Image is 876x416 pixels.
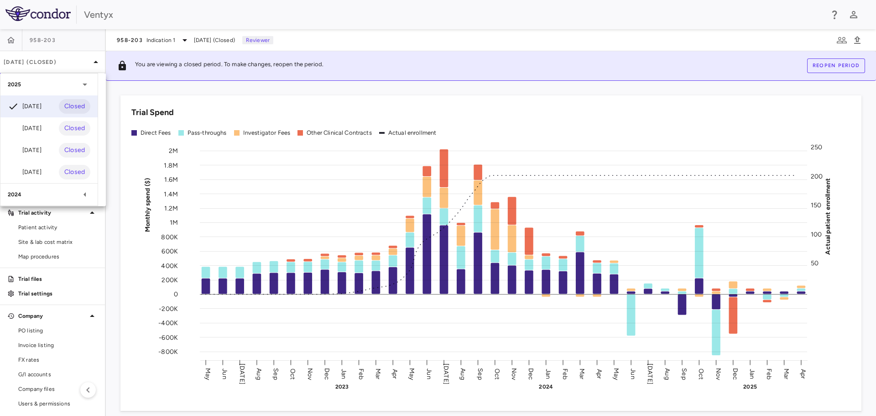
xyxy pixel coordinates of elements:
[59,145,90,155] span: Closed
[8,80,21,89] p: 2025
[59,101,90,111] span: Closed
[8,101,42,112] div: [DATE]
[0,74,98,95] div: 2025
[8,167,42,178] div: [DATE]
[0,184,98,205] div: 2024
[8,190,22,199] p: 2024
[8,145,42,156] div: [DATE]
[8,123,42,134] div: [DATE]
[59,123,90,133] span: Closed
[59,167,90,177] span: Closed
